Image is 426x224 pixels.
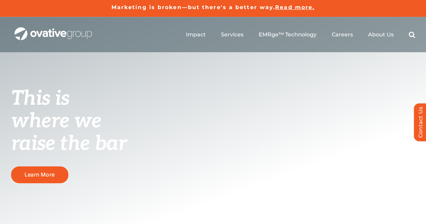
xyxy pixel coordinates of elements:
[186,31,206,38] a: Impact
[11,166,68,183] a: Learn More
[259,31,317,38] a: EMRge™ Technology
[275,4,315,10] a: Read more.
[409,31,415,38] a: Search
[186,24,415,45] nav: Menu
[332,31,353,38] a: Careers
[11,109,127,156] span: where we raise the bar
[11,87,70,111] span: This is
[368,31,394,38] a: About Us
[14,27,92,33] a: OG_Full_horizontal_WHT
[25,171,55,178] span: Learn More
[111,4,275,10] a: Marketing is broken—but there's a better way.
[221,31,243,38] a: Services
